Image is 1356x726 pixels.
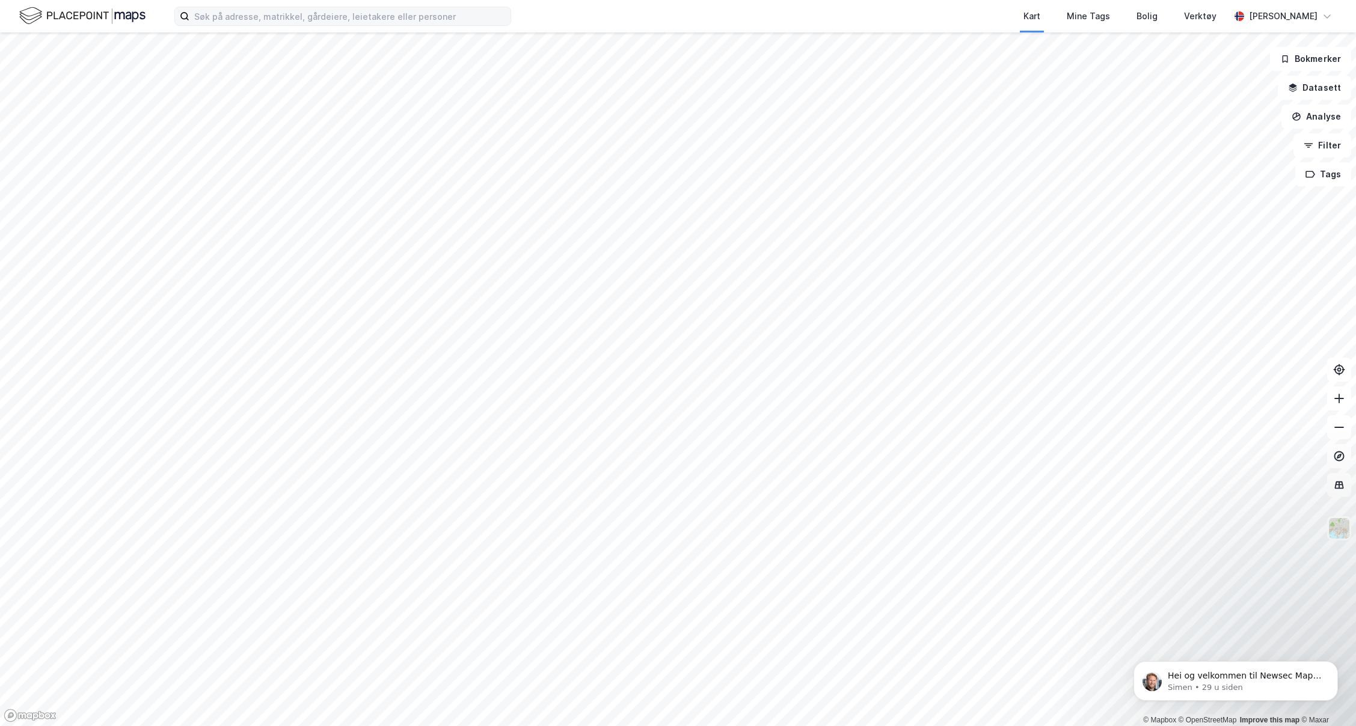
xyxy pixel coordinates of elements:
[19,5,146,26] img: logo.f888ab2527a4732fd821a326f86c7f29.svg
[1278,76,1351,100] button: Datasett
[1281,105,1351,129] button: Analyse
[1143,716,1176,724] a: Mapbox
[1067,9,1110,23] div: Mine Tags
[1137,9,1158,23] div: Bolig
[1295,162,1351,186] button: Tags
[189,7,511,25] input: Søk på adresse, matrikkel, gårdeiere, leietakere eller personer
[1115,636,1356,720] iframe: Intercom notifications melding
[1240,716,1299,724] a: Improve this map
[1270,47,1351,71] button: Bokmerker
[4,709,57,722] a: Mapbox homepage
[1179,716,1237,724] a: OpenStreetMap
[1023,9,1040,23] div: Kart
[1293,133,1351,157] button: Filter
[1249,9,1318,23] div: [PERSON_NAME]
[1184,9,1216,23] div: Verktøy
[1328,517,1351,540] img: Z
